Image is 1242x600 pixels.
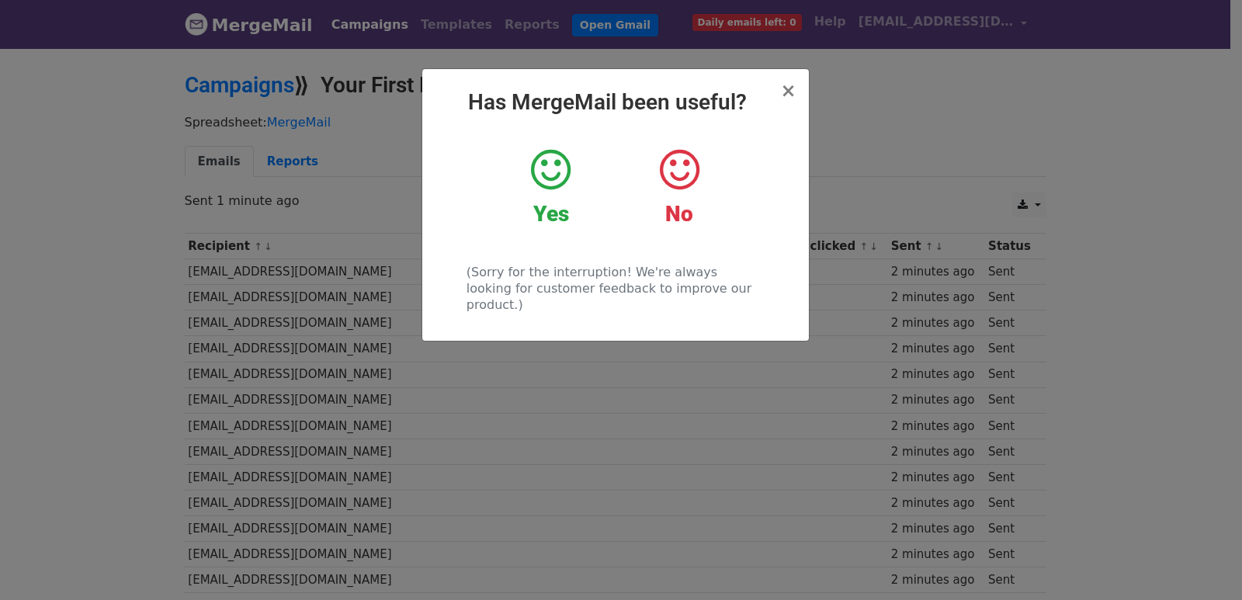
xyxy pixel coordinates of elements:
[533,201,569,227] strong: Yes
[780,82,796,100] button: Close
[665,201,693,227] strong: No
[780,80,796,102] span: ×
[435,89,796,116] h2: Has MergeMail been useful?
[626,147,731,227] a: No
[498,147,603,227] a: Yes
[467,264,764,313] p: (Sorry for the interruption! We're always looking for customer feedback to improve our product.)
